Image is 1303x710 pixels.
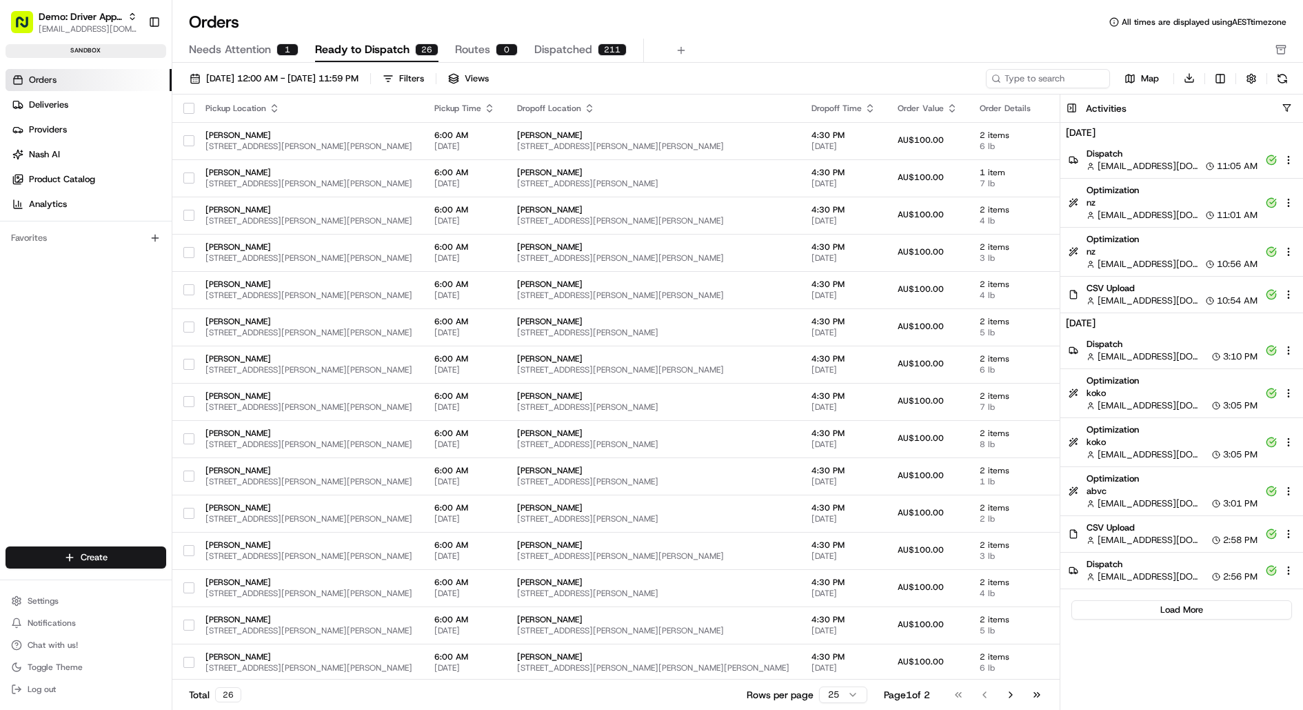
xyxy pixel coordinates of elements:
[39,23,137,34] button: [EMAIL_ADDRESS][DOMAIN_NAME]
[1060,123,1303,142] h4: [DATE]
[1071,600,1292,620] button: Load More
[434,476,495,487] span: [DATE]
[205,551,412,562] span: [STREET_ADDRESS][PERSON_NAME][PERSON_NAME]
[1087,338,1257,351] span: Dispatch
[1115,70,1168,87] button: Map
[205,588,412,599] span: [STREET_ADDRESS][PERSON_NAME][PERSON_NAME]
[434,253,495,264] span: [DATE]
[517,327,789,338] span: [STREET_ADDRESS][PERSON_NAME]
[980,327,1049,338] span: 5 lb
[1087,387,1257,400] span: koko
[442,69,495,88] button: Views
[6,168,172,190] a: Product Catalog
[6,635,166,655] button: Chat with us!
[811,588,876,599] span: [DATE]
[1223,351,1257,363] span: 3:10 PM
[205,327,412,338] span: [STREET_ADDRESS][PERSON_NAME][PERSON_NAME]
[434,439,495,450] span: [DATE]
[434,167,495,178] span: 6:00 AM
[205,625,412,636] span: [STREET_ADDRESS][PERSON_NAME][PERSON_NAME]
[29,198,67,210] span: Analytics
[205,428,412,439] span: [PERSON_NAME]
[811,428,876,439] span: 4:30 PM
[980,391,1049,402] span: 2 items
[980,439,1049,450] span: 8 lb
[111,194,227,219] a: 💻API Documentation
[898,395,944,406] span: AU$100.00
[6,94,172,116] a: Deliveries
[811,353,876,364] span: 4:30 PM
[205,513,412,524] span: [STREET_ADDRESS][PERSON_NAME][PERSON_NAME]
[517,476,789,487] span: [STREET_ADDRESS][PERSON_NAME]
[29,74,57,86] span: Orders
[205,364,412,375] span: [STREET_ADDRESS][PERSON_NAME][PERSON_NAME]
[276,43,299,56] div: 1
[28,618,76,629] span: Notifications
[14,131,39,156] img: 1736555255976-a54dd68f-1ca7-489b-9aae-adbdc363a1c4
[980,614,1049,625] span: 2 items
[434,540,495,551] span: 6:00 AM
[517,130,789,141] span: [PERSON_NAME]
[434,204,495,215] span: 6:00 AM
[898,619,944,630] span: AU$100.00
[517,428,789,439] span: [PERSON_NAME]
[811,465,876,476] span: 4:30 PM
[517,588,789,599] span: [STREET_ADDRESS][PERSON_NAME]
[183,69,365,88] button: [DATE] 12:00 AM - [DATE] 11:59 PM
[517,364,789,375] span: [STREET_ADDRESS][PERSON_NAME][PERSON_NAME]
[747,688,814,702] p: Rows per page
[1087,497,1198,510] button: [EMAIL_ADDRESS][DOMAIN_NAME]
[1087,534,1198,546] button: [EMAIL_ADDRESS][DOMAIN_NAME]
[205,439,412,450] span: [STREET_ADDRESS][PERSON_NAME][PERSON_NAME]
[1217,295,1257,307] span: 10:54 AM
[1273,69,1292,88] button: Refresh
[980,577,1049,588] span: 2 items
[811,290,876,301] span: [DATE]
[1217,209,1257,221] span: 11:01 AM
[29,148,60,161] span: Nash AI
[811,327,876,338] span: [DATE]
[81,551,108,564] span: Create
[205,253,412,264] span: [STREET_ADDRESS][PERSON_NAME][PERSON_NAME]
[6,680,166,699] button: Log out
[47,145,174,156] div: We're available if you need us!
[8,194,111,219] a: 📗Knowledge Base
[980,540,1049,551] span: 2 items
[465,72,489,85] span: Views
[97,233,167,244] a: Powered byPylon
[6,144,172,166] a: Nash AI
[980,551,1049,562] span: 3 lb
[517,662,789,673] span: [STREET_ADDRESS][PERSON_NAME][PERSON_NAME][PERSON_NAME]
[234,135,251,152] button: Start new chat
[517,391,789,402] span: [PERSON_NAME]
[29,99,68,111] span: Deliveries
[434,662,495,673] span: [DATE]
[137,233,167,244] span: Pylon
[205,577,412,588] span: [PERSON_NAME]
[517,103,789,114] div: Dropoff Location
[205,402,412,413] span: [STREET_ADDRESS][PERSON_NAME][PERSON_NAME]
[1087,246,1257,258] span: nz
[811,551,876,562] span: [DATE]
[1087,424,1257,436] span: Optimization
[811,402,876,413] span: [DATE]
[811,241,876,253] span: 4:30 PM
[1223,497,1257,510] span: 3:01 PM
[1087,184,1257,197] span: Optimization
[517,439,789,450] span: [STREET_ADDRESS][PERSON_NAME]
[434,241,495,253] span: 6:00 AM
[811,625,876,636] span: [DATE]
[534,41,592,58] span: Dispatched
[205,279,412,290] span: [PERSON_NAME]
[434,290,495,301] span: [DATE]
[399,72,424,85] div: Filters
[1087,375,1257,387] span: Optimization
[434,391,495,402] span: 6:00 AM
[6,227,166,249] div: Favorites
[980,476,1049,487] span: 1 lb
[39,10,122,23] span: Demo: Driver App APAC
[980,215,1049,226] span: 4 lb
[1087,485,1257,497] span: abvc
[434,353,495,364] span: 6:00 AM
[898,246,944,257] span: AU$100.00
